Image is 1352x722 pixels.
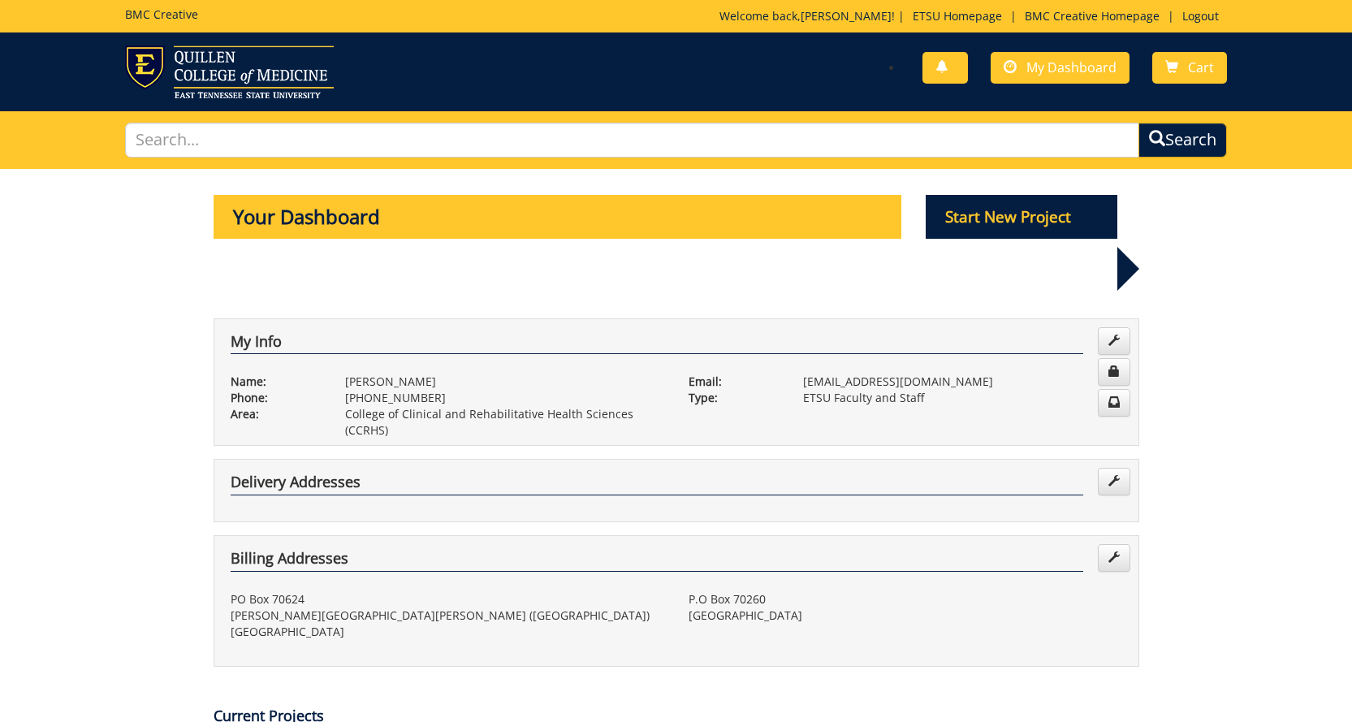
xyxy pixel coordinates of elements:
p: [PERSON_NAME] [345,374,664,390]
h5: BMC Creative [125,8,198,20]
span: My Dashboard [1026,58,1117,76]
p: Phone: [231,390,321,406]
p: Your Dashboard [214,195,902,239]
h4: My Info [231,334,1083,355]
a: Cart [1152,52,1227,84]
p: Email: [689,374,779,390]
a: Edit Info [1098,327,1130,355]
h4: Billing Addresses [231,551,1083,572]
p: [PERSON_NAME][GEOGRAPHIC_DATA][PERSON_NAME] ([GEOGRAPHIC_DATA]) [231,607,664,624]
p: Type: [689,390,779,406]
p: Start New Project [926,195,1117,239]
p: College of Clinical and Rehabilitative Health Sciences (CCRHS) [345,406,664,439]
a: Edit Addresses [1098,468,1130,495]
p: [GEOGRAPHIC_DATA] [689,607,1122,624]
a: Change Communication Preferences [1098,389,1130,417]
a: [PERSON_NAME] [801,8,892,24]
p: P.O Box 70260 [689,591,1122,607]
p: [PHONE_NUMBER] [345,390,664,406]
p: ETSU Faculty and Staff [803,390,1122,406]
a: My Dashboard [991,52,1130,84]
a: ETSU Homepage [905,8,1010,24]
p: Welcome back, ! | | | [719,8,1227,24]
p: PO Box 70624 [231,591,664,607]
img: ETSU logo [125,45,334,98]
button: Search [1138,123,1227,158]
h4: Delivery Addresses [231,474,1083,495]
p: Area: [231,406,321,422]
a: Logout [1174,8,1227,24]
span: Cart [1188,58,1214,76]
a: Change Password [1098,358,1130,386]
input: Search... [125,123,1140,158]
p: Name: [231,374,321,390]
p: [EMAIL_ADDRESS][DOMAIN_NAME] [803,374,1122,390]
a: Edit Addresses [1098,544,1130,572]
a: Start New Project [926,210,1117,226]
a: BMC Creative Homepage [1017,8,1168,24]
p: [GEOGRAPHIC_DATA] [231,624,664,640]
